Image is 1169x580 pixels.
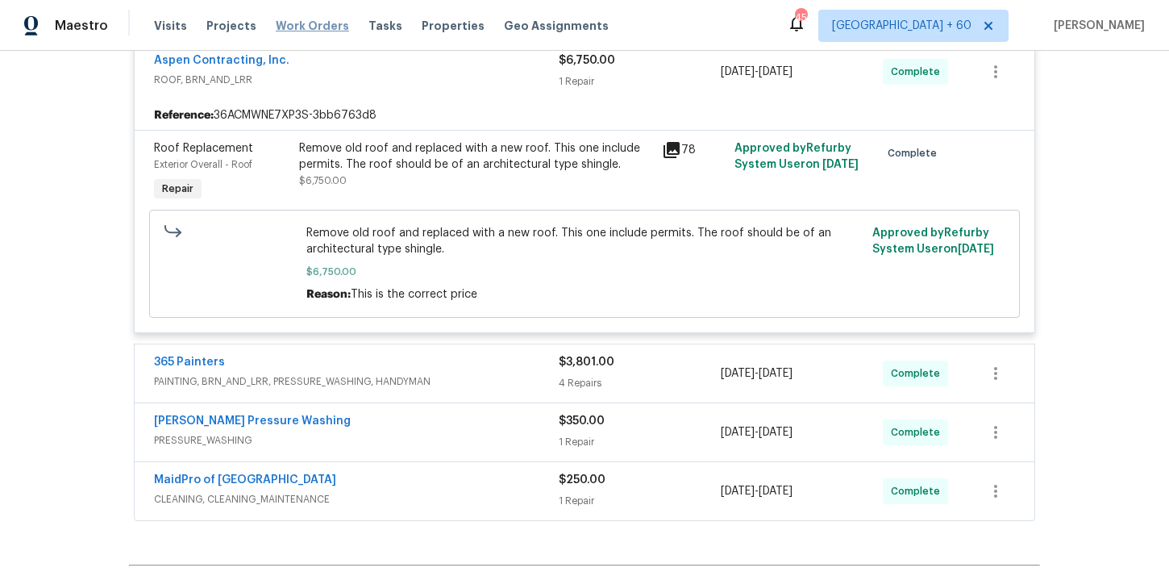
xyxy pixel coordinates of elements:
[154,415,351,427] a: [PERSON_NAME] Pressure Washing
[135,101,1034,130] div: 36ACMWNE7XP3S-3bb6763d8
[721,66,755,77] span: [DATE]
[759,368,793,379] span: [DATE]
[759,486,793,497] span: [DATE]
[721,64,793,80] span: -
[662,140,725,160] div: 78
[368,20,402,31] span: Tasks
[154,373,559,390] span: PAINTING, BRN_AND_LRR, PRESSURE_WASHING, HANDYMAN
[891,424,946,440] span: Complete
[306,289,351,300] span: Reason:
[891,64,946,80] span: Complete
[721,483,793,499] span: -
[559,434,721,450] div: 1 Repair
[559,73,721,90] div: 1 Repair
[276,18,349,34] span: Work Orders
[559,493,721,509] div: 1 Repair
[154,474,336,486] a: MaidPro of [GEOGRAPHIC_DATA]
[299,140,652,173] div: Remove old roof and replaced with a new roof. This one include permits. The roof should be of an ...
[559,55,615,66] span: $6,750.00
[559,357,614,368] span: $3,801.00
[721,486,755,497] span: [DATE]
[351,289,477,300] span: This is the correct price
[306,264,863,280] span: $6,750.00
[559,375,721,391] div: 4 Repairs
[888,145,943,161] span: Complete
[721,368,755,379] span: [DATE]
[156,181,200,197] span: Repair
[55,18,108,34] span: Maestro
[504,18,609,34] span: Geo Assignments
[154,491,559,507] span: CLEANING, CLEANING_MAINTENANCE
[154,72,559,88] span: ROOF, BRN_AND_LRR
[154,18,187,34] span: Visits
[154,143,253,154] span: Roof Replacement
[154,432,559,449] span: PRESSURE_WASHING
[891,483,946,499] span: Complete
[422,18,485,34] span: Properties
[759,427,793,438] span: [DATE]
[154,55,289,66] a: Aspen Contracting, Inc.
[759,66,793,77] span: [DATE]
[872,227,994,255] span: Approved by Refurby System User on
[891,365,946,382] span: Complete
[721,427,755,438] span: [DATE]
[299,176,347,186] span: $6,750.00
[206,18,256,34] span: Projects
[154,357,225,368] a: 365 Painters
[559,415,605,427] span: $350.00
[1047,18,1145,34] span: [PERSON_NAME]
[958,244,994,255] span: [DATE]
[832,18,971,34] span: [GEOGRAPHIC_DATA] + 60
[154,107,214,123] b: Reference:
[795,10,806,26] div: 450
[734,143,859,170] span: Approved by Refurby System User on
[721,365,793,382] span: -
[154,160,252,169] span: Exterior Overall - Roof
[559,474,605,486] span: $250.00
[721,424,793,440] span: -
[822,159,859,170] span: [DATE]
[306,225,863,257] span: Remove old roof and replaced with a new roof. This one include permits. The roof should be of an ...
